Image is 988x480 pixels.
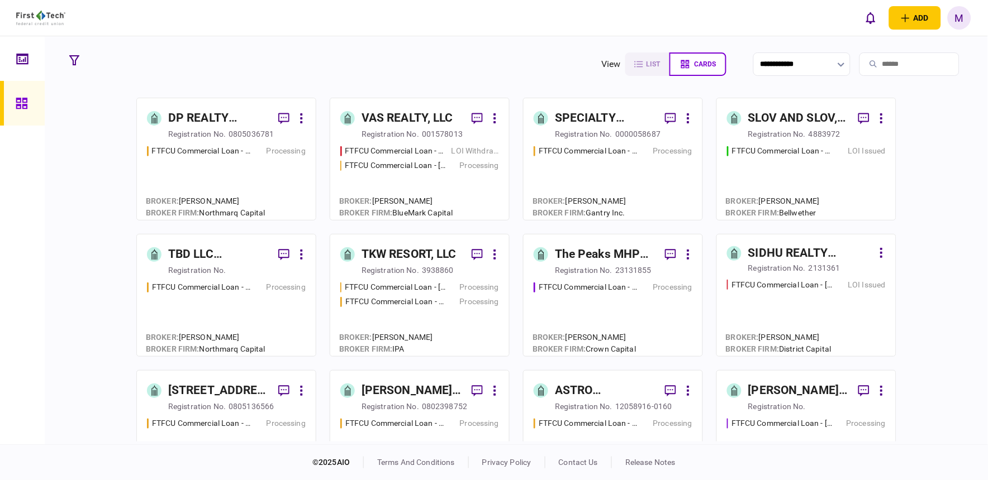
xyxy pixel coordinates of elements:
[452,145,499,157] div: LOI Withdrawn/Declined
[16,11,66,25] img: client company logo
[669,52,726,76] button: cards
[726,195,820,207] div: [PERSON_NAME]
[555,265,612,276] div: registration no.
[339,207,453,219] div: BlueMark Capital
[615,265,652,276] div: 23131855
[168,246,269,263] div: TBD LLC ([GEOGRAPHIC_DATA])
[345,160,446,171] div: FTFCU Commercial Loan - 6227 Thompson Road
[726,332,832,343] div: [PERSON_NAME]
[267,417,306,429] div: Processing
[229,128,274,140] div: 0805036781
[848,279,886,291] div: LOI Issued
[748,262,806,273] div: registration no.
[889,6,941,30] button: open adding identity options
[809,128,840,140] div: 4883972
[539,417,639,429] div: FTFCU Commercial Loan - 1650 S Carbon Ave Price UT
[726,207,820,219] div: Bellwether
[748,109,849,127] div: SLOV AND SLOV, LLC
[345,296,446,308] div: FTFCU Commercial Loan - 2410 Charleston Highway
[362,265,419,276] div: registration no.
[731,279,833,291] div: FTFCU Commercial Loan - 1569 Main Street Marion
[533,332,636,343] div: [PERSON_NAME]
[748,401,806,412] div: registration no.
[726,344,780,353] span: broker firm :
[533,344,586,353] span: broker firm :
[136,98,316,220] a: DP REALTY INVESTMENT, LLCregistration no.0805036781FTFCU Commercial Loan - 566 W Farm to Market 1...
[152,145,253,157] div: FTFCU Commercial Loan - 566 W Farm to Market 1960
[726,333,759,342] span: Broker :
[460,160,499,171] div: Processing
[345,281,446,293] div: FTFCU Commercial Loan - 1402 Boone Street
[625,52,669,76] button: list
[859,6,882,30] button: open notifications list
[345,145,446,157] div: FTFCU Commercial Loan - 1882 New Scotland Road
[601,57,621,71] div: view
[146,344,199,353] span: broker firm :
[168,128,226,140] div: registration no.
[748,128,806,140] div: registration no.
[615,128,661,140] div: 0000058687
[168,265,226,276] div: registration no.
[555,246,656,263] div: The Peaks MHP LLC
[362,128,419,140] div: registration no.
[653,145,692,157] div: Processing
[539,281,639,293] div: FTFCU Commercial Loan - 6110 N US Hwy 89 Flagstaff AZ
[422,265,454,276] div: 3938860
[647,60,661,68] span: list
[330,98,510,220] a: VAS REALTY, LLCregistration no.001578013FTFCU Commercial Loan - 1882 New Scotland RoadLOI Withdra...
[716,234,896,357] a: SIDHU REALTY CAPITAL, LLCregistration no.2131361FTFCU Commercial Loan - 1569 Main Street MarionLO...
[482,458,531,467] a: privacy policy
[653,417,692,429] div: Processing
[312,457,364,468] div: © 2025 AIO
[948,6,971,30] button: M
[267,145,306,157] div: Processing
[422,401,467,412] div: 0802398752
[533,196,566,205] span: Broker :
[555,128,612,140] div: registration no.
[523,98,703,220] a: SPECIALTY PROPERTIES LLCregistration no.0000058687FTFCU Commercial Loan - 1151-B Hospital Way Poc...
[533,333,566,342] span: Broker :
[533,207,626,219] div: Gantry Inc.
[168,401,226,412] div: registration no.
[555,401,612,412] div: registration no.
[339,332,433,343] div: [PERSON_NAME]
[716,98,896,220] a: SLOV AND SLOV, LLCregistration no.4883972FTFCU Commercial Loan - 1639 Alameda Ave Lakewood OHLOI ...
[748,244,873,262] div: SIDHU REALTY CAPITAL, LLC
[339,195,453,207] div: [PERSON_NAME]
[555,382,656,400] div: ASTRO PROPERTIES LLC
[345,417,446,429] div: FTFCU Commercial Loan - 513 E Caney Street Wharton TX
[330,234,510,357] a: TKW RESORT, LLCregistration no.3938860FTFCU Commercial Loan - 1402 Boone StreetProcessingFTFCU Co...
[533,343,636,355] div: Crown Capital
[726,343,832,355] div: District Capital
[539,145,639,157] div: FTFCU Commercial Loan - 1151-B Hospital Way Pocatello
[339,343,433,355] div: IPA
[229,401,274,412] div: 0805136566
[339,344,393,353] span: broker firm :
[848,145,886,157] div: LOI Issued
[136,234,316,357] a: TBD LLC ([GEOGRAPHIC_DATA])registration no.FTFCU Commercial Loan - 3105 Clairpoint CourtProcessin...
[339,196,372,205] span: Broker :
[726,208,780,217] span: broker firm :
[533,195,626,207] div: [PERSON_NAME]
[625,458,676,467] a: release notes
[460,281,499,293] div: Processing
[460,417,499,429] div: Processing
[362,109,453,127] div: VAS REALTY, LLC
[559,458,598,467] a: contact us
[695,60,716,68] span: cards
[533,208,586,217] span: broker firm :
[362,382,463,400] div: [PERSON_NAME] & [PERSON_NAME] PROPERTY HOLDINGS, LLC
[362,246,457,263] div: TKW RESORT, LLC
[732,145,833,157] div: FTFCU Commercial Loan - 1639 Alameda Ave Lakewood OH
[422,128,463,140] div: 001578013
[146,208,199,217] span: broker firm :
[146,196,179,205] span: Broker :
[339,208,393,217] span: broker firm :
[146,332,265,343] div: [PERSON_NAME]
[146,343,265,355] div: Northmarq Capital
[146,207,265,219] div: Northmarq Capital
[362,401,419,412] div: registration no.
[146,195,265,207] div: [PERSON_NAME]
[748,382,849,400] div: [PERSON_NAME] Regency Partners LLC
